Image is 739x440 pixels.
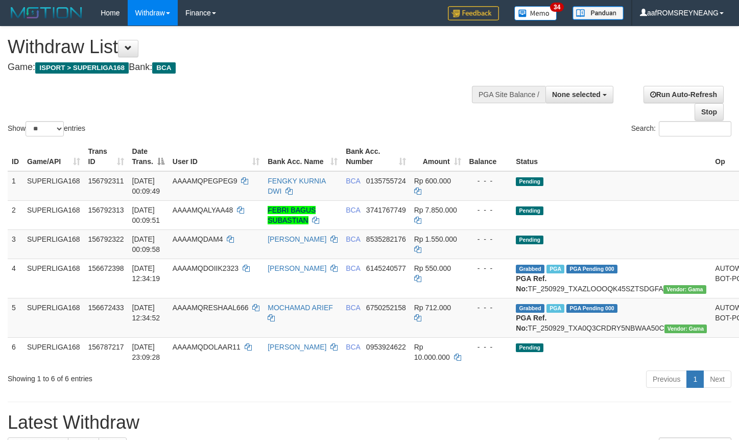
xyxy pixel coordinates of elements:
[88,343,124,351] span: 156787217
[465,142,512,171] th: Balance
[169,142,264,171] th: User ID: activate to sort column ascending
[23,171,84,201] td: SUPERLIGA168
[8,200,23,229] td: 2
[8,298,23,337] td: 5
[469,303,508,313] div: - - -
[646,370,687,388] a: Previous
[8,337,23,366] td: 6
[8,259,23,298] td: 4
[264,142,342,171] th: Bank Acc. Name: activate to sort column ascending
[546,265,564,273] span: Marked by aafsoycanthlai
[516,314,546,332] b: PGA Ref. No:
[268,206,316,224] a: FEBRI BAGUS SUBASTIAN
[152,62,175,74] span: BCA
[346,304,360,312] span: BCA
[346,235,360,243] span: BCA
[512,298,711,337] td: TF_250929_TXA0Q3CRDRY5NBWAA50C
[88,264,124,272] span: 156672398
[414,304,451,312] span: Rp 712.000
[469,263,508,273] div: - - -
[366,235,406,243] span: Copy 8535282176 to clipboard
[8,62,483,73] h4: Game: Bank:
[659,121,731,136] input: Search:
[469,176,508,186] div: - - -
[84,142,128,171] th: Trans ID: activate to sort column ascending
[8,121,85,136] label: Show entries
[8,229,23,259] td: 3
[128,142,169,171] th: Date Trans.: activate to sort column descending
[566,265,617,273] span: PGA Pending
[173,177,237,185] span: AAAAMQPEGPEG9
[469,234,508,244] div: - - -
[132,304,160,322] span: [DATE] 12:34:52
[514,6,557,20] img: Button%20Memo.svg
[346,177,360,185] span: BCA
[346,343,360,351] span: BCA
[23,259,84,298] td: SUPERLIGA168
[268,177,325,195] a: FENGKY KURNIA DWI
[23,298,84,337] td: SUPERLIGA168
[173,304,249,312] span: AAAAMQRESHAAL666
[516,206,543,215] span: Pending
[366,264,406,272] span: Copy 6145240577 to clipboard
[8,369,300,384] div: Showing 1 to 6 of 6 entries
[366,343,406,351] span: Copy 0953924622 to clipboard
[268,235,326,243] a: [PERSON_NAME]
[268,343,326,351] a: [PERSON_NAME]
[268,264,326,272] a: [PERSON_NAME]
[469,342,508,352] div: - - -
[545,86,613,103] button: None selected
[550,3,564,12] span: 34
[23,200,84,229] td: SUPERLIGA168
[88,177,124,185] span: 156792311
[88,304,124,312] span: 156672433
[516,177,543,186] span: Pending
[516,274,546,293] b: PGA Ref. No:
[35,62,129,74] span: ISPORT > SUPERLIGA168
[8,171,23,201] td: 1
[512,259,711,298] td: TF_250929_TXAZLOOOQK45SZTSDGFA
[173,264,239,272] span: AAAAMQDOIIK2323
[546,304,564,313] span: Marked by aafsoycanthlai
[414,235,457,243] span: Rp 1.550.000
[342,142,410,171] th: Bank Acc. Number: activate to sort column ascending
[516,343,543,352] span: Pending
[448,6,499,20] img: Feedback.jpg
[512,142,711,171] th: Status
[8,412,731,433] h1: Latest Withdraw
[516,304,544,313] span: Grabbed
[469,205,508,215] div: - - -
[366,177,406,185] span: Copy 0135755724 to clipboard
[664,325,707,333] span: Vendor URL: https://trx31.1velocity.biz
[414,206,457,214] span: Rp 7.850.000
[516,265,544,273] span: Grabbed
[173,206,233,214] span: AAAAMQALYAA48
[88,206,124,214] span: 156792313
[23,337,84,366] td: SUPERLIGA168
[8,37,483,57] h1: Withdraw List
[346,264,360,272] span: BCA
[573,6,624,20] img: panduan.png
[366,304,406,312] span: Copy 6750252158 to clipboard
[566,304,617,313] span: PGA Pending
[8,5,85,20] img: MOTION_logo.png
[173,235,223,243] span: AAAAMQDAM4
[643,86,724,103] a: Run Auto-Refresh
[8,142,23,171] th: ID
[472,86,545,103] div: PGA Site Balance /
[23,229,84,259] td: SUPERLIGA168
[268,304,333,312] a: MOCHAMAD ARIEF
[703,370,731,388] a: Next
[631,121,731,136] label: Search:
[132,177,160,195] span: [DATE] 00:09:49
[414,264,451,272] span: Rp 550.000
[23,142,84,171] th: Game/API: activate to sort column ascending
[173,343,241,351] span: AAAAMQDOLAAR11
[663,285,706,294] span: Vendor URL: https://trx31.1velocity.biz
[132,235,160,253] span: [DATE] 00:09:58
[414,177,451,185] span: Rp 600.000
[414,343,450,361] span: Rp 10.000.000
[695,103,724,121] a: Stop
[410,142,465,171] th: Amount: activate to sort column ascending
[132,264,160,283] span: [DATE] 12:34:19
